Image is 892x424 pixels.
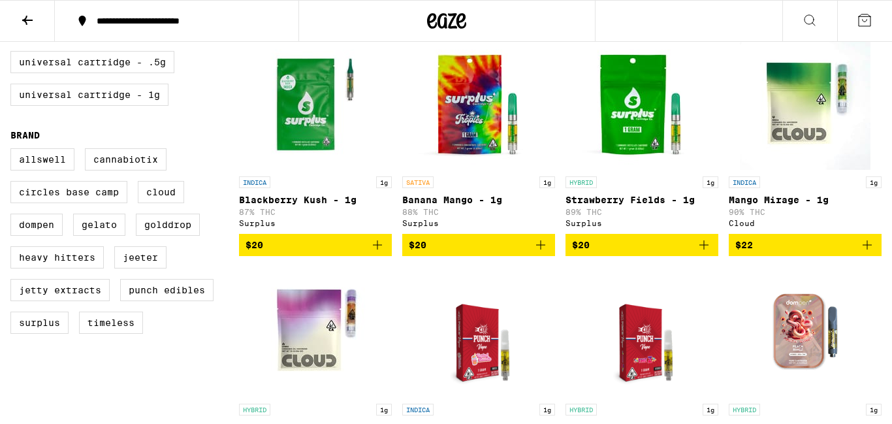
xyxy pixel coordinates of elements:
img: Punch Edibles - Tropical Smoothie - 1g [428,267,529,397]
p: 1g [376,404,392,416]
img: Cloud - Runtz - 1g [250,267,381,397]
span: $22 [735,240,753,250]
button: Add to bag [402,234,555,256]
p: INDICA [402,404,434,416]
p: 88% THC [402,208,555,216]
label: Allswell [10,148,74,171]
p: INDICA [729,176,760,188]
p: INDICA [239,176,270,188]
a: Open page for Banana Mango - 1g from Surplus [402,39,555,234]
label: GoldDrop [136,214,200,236]
p: HYBRID [239,404,270,416]
label: Dompen [10,214,63,236]
label: Gelato [73,214,125,236]
span: $20 [409,240,426,250]
label: Circles Base Camp [10,181,127,203]
button: Add to bag [729,234,882,256]
div: Surplus [239,219,392,227]
p: 1g [866,176,882,188]
label: Surplus [10,312,69,334]
label: Cannabiotix [85,148,167,171]
p: Blackberry Kush - 1g [239,195,392,205]
label: Jeeter [114,246,167,269]
p: HYBRID [565,404,597,416]
a: Open page for Mango Mirage - 1g from Cloud [729,39,882,234]
legend: Brand [10,130,40,140]
p: 1g [539,404,555,416]
a: Open page for Blackberry Kush - 1g from Surplus [239,39,392,234]
p: 1g [866,404,882,416]
label: Jetty Extracts [10,279,110,301]
img: Dompen - Peach Ringz - 1g [740,267,870,397]
p: SATIVA [402,176,434,188]
div: Surplus [402,219,555,227]
img: Surplus - Blackberry Kush - 1g [250,39,381,170]
label: Heavy Hitters [10,246,104,269]
p: 90% THC [729,208,882,216]
label: Universal Cartridge - 1g [10,84,168,106]
p: 1g [703,176,718,188]
p: 1g [376,176,392,188]
button: Add to bag [565,234,718,256]
p: Banana Mango - 1g [402,195,555,205]
p: Strawberry Fields - 1g [565,195,718,205]
p: 89% THC [565,208,718,216]
img: Punch Edibles - The Z - 1g [591,267,692,397]
button: Add to bag [239,234,392,256]
p: Mango Mirage - 1g [729,195,882,205]
p: HYBRID [565,176,597,188]
label: Timeless [79,312,143,334]
span: $20 [572,240,590,250]
span: $20 [246,240,263,250]
p: HYBRID [729,404,760,416]
div: Cloud [729,219,882,227]
label: Universal Cartridge - .5g [10,51,174,73]
p: 1g [539,176,555,188]
label: Punch Edibles [120,279,214,301]
a: Open page for Strawberry Fields - 1g from Surplus [565,39,718,234]
div: Surplus [565,219,718,227]
img: Surplus - Strawberry Fields - 1g [577,39,707,170]
img: Surplus - Banana Mango - 1g [413,39,544,170]
img: Cloud - Mango Mirage - 1g [740,39,870,170]
label: Cloud [138,181,184,203]
span: Hi. Need any help? [8,9,94,20]
p: 1g [703,404,718,416]
p: 87% THC [239,208,392,216]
